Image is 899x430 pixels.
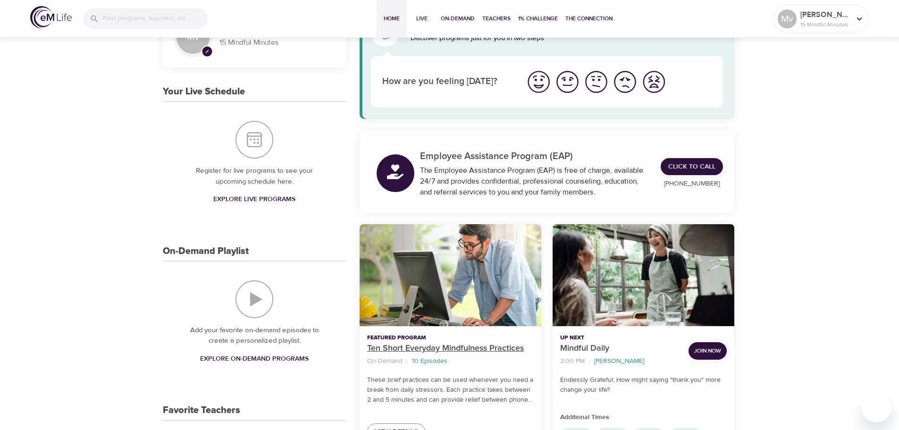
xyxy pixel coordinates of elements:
[441,14,475,24] span: On-Demand
[689,342,727,360] button: Join Now
[367,334,534,342] p: Featured Program
[861,392,891,422] iframe: Knop om het berichtenvenster te openen
[196,350,312,368] a: Explore On-Demand Programs
[582,67,611,96] button: I'm feeling ok
[560,413,727,422] p: Additional Times
[182,166,328,187] p: Register for live programs to see your upcoming schedule here.
[612,69,638,95] img: bad
[482,14,511,24] span: Teachers
[163,86,245,97] h3: Your Live Schedule
[420,149,650,163] p: Employee Assistance Program (EAP)
[641,69,667,95] img: worst
[560,342,681,355] p: Mindful Daily
[594,356,644,366] p: [PERSON_NAME]
[411,14,433,24] span: Live
[583,69,609,95] img: ok
[560,356,585,366] p: 2:00 PM
[553,67,582,96] button: I'm feeling good
[778,9,797,28] div: Mv
[235,280,273,318] img: On-Demand Playlist
[694,346,721,356] span: Join Now
[560,355,681,368] nav: breadcrumb
[800,9,850,20] p: [PERSON_NAME]
[163,405,240,416] h3: Favorite Teachers
[163,246,249,257] h3: On-Demand Playlist
[213,194,295,205] span: Explore Live Programs
[668,161,715,173] span: Click to Call
[565,14,613,24] span: The Connection
[367,356,403,366] p: On-Demand
[380,14,403,24] span: Home
[588,355,590,368] li: ·
[367,375,534,405] p: These brief practices can be used whenever you need a break from daily stressors. Each practice t...
[103,8,208,29] input: Find programs, teachers, etc...
[661,158,723,176] a: Click to Call
[560,334,681,342] p: Up Next
[367,342,534,355] p: Ten Short Everyday Mindfulness Practices
[639,67,668,96] button: I'm feeling worst
[524,67,553,96] button: I'm feeling great
[382,75,513,89] p: How are you feeling [DATE]?
[200,353,309,365] span: Explore On-Demand Programs
[560,375,727,395] p: Endlessly Grateful: How might saying "thank you" more change your life?
[360,224,541,327] button: Ten Short Everyday Mindfulness Practices
[219,37,335,48] p: 15 Mindful Minutes
[182,325,328,346] p: Add your favorite on-demand episodes to create a personalized playlist.
[611,67,639,96] button: I'm feeling bad
[235,121,273,159] img: Your Live Schedule
[367,355,534,368] nav: breadcrumb
[661,179,723,189] p: [PHONE_NUMBER]
[800,20,850,29] p: 15 Mindful Minutes
[526,69,552,95] img: great
[555,69,580,95] img: good
[412,356,447,366] p: 10 Episodes
[30,6,72,28] img: logo
[411,33,723,44] p: Discover programs just for you in two steps
[518,14,558,24] span: 1% Challenge
[553,224,734,327] button: Mindful Daily
[420,165,650,198] div: The Employee Assistance Program (EAP) is free of charge, available 24/7 and provides confidential...
[406,355,408,368] li: ·
[210,191,299,208] a: Explore Live Programs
